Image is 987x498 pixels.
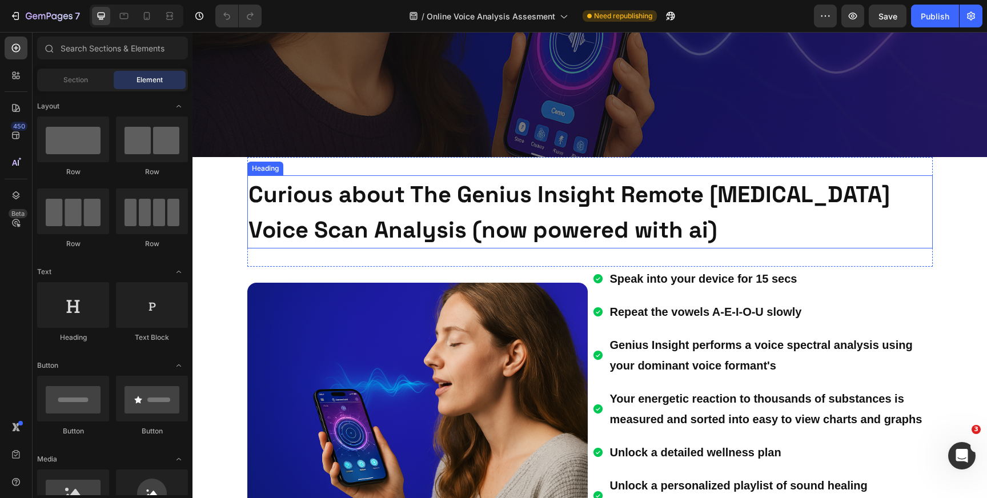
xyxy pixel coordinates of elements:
[192,32,987,498] iframe: Design area
[5,5,85,27] button: 7
[37,332,109,343] div: Heading
[418,274,609,286] strong: Repeat the vowels A-E-I-O-U slowly
[418,307,720,340] strong: Genius Insight performs a voice spectral analysis using your dominant voice formant's
[422,10,424,22] span: /
[11,122,27,131] div: 450
[116,167,188,177] div: Row
[948,442,976,469] iframe: Intercom live chat
[63,75,88,85] span: Section
[215,5,262,27] div: Undo/Redo
[170,263,188,281] span: Toggle open
[37,426,109,436] div: Button
[869,5,906,27] button: Save
[37,239,109,249] div: Row
[9,209,27,218] div: Beta
[878,11,897,21] span: Save
[37,37,188,59] input: Search Sections & Elements
[116,332,188,343] div: Text Block
[170,97,188,115] span: Toggle open
[594,11,652,21] span: Need republishing
[418,360,730,393] strong: Your energetic reaction to thousands of substances is measured and sorted into easy to view chart...
[418,447,675,480] strong: Unlock a personalized playlist of sound healing frequencies delivered to your mobile device.
[170,450,188,468] span: Toggle open
[137,75,163,85] span: Element
[427,10,555,22] span: Online Voice Analysis Assesment
[116,239,188,249] div: Row
[37,267,51,277] span: Text
[37,101,59,111] span: Layout
[75,9,80,23] p: 7
[116,426,188,436] div: Button
[911,5,959,27] button: Publish
[55,251,395,477] img: gempages_513113418111124635-2c0f7f7a-5877-4158-9981-1fc5a9f93076.png
[37,360,58,371] span: Button
[418,240,605,253] strong: Speak into your device for 15 secs
[37,167,109,177] div: Row
[170,356,188,375] span: Toggle open
[921,10,949,22] div: Publish
[37,454,57,464] span: Media
[418,414,589,427] strong: Unlock a detailed wellness plan
[972,425,981,434] span: 3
